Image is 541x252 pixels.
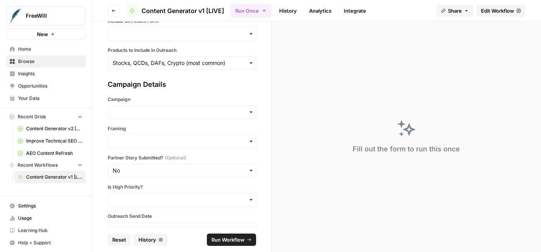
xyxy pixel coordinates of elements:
[18,58,82,65] span: Browse
[113,59,251,67] input: Stocks, QCDs, DAFs, Crypto (most common)
[108,213,256,220] label: Outreach Send Date
[6,224,86,237] a: Learning Hub
[6,43,86,55] a: Home
[436,5,473,17] button: Share
[6,212,86,224] a: Usage
[6,28,86,40] button: New
[6,159,86,171] button: Recent Workflows
[6,237,86,249] button: Help + Support
[165,154,186,161] span: (Optional)
[108,125,256,132] label: Framing
[476,5,526,17] a: Edit Workflow
[14,171,86,183] a: Content Generator v1 [LIVE]
[126,5,224,17] a: Content Generator v1 [LIVE]
[26,138,82,144] span: Improve Technical SEO for Page
[18,83,82,90] span: Opportunities
[6,80,86,92] a: Opportunities
[6,111,86,123] button: Recent Grids
[481,7,514,15] span: Edit Workflow
[18,239,82,246] span: Help + Support
[18,46,82,53] span: Home
[26,174,82,181] span: Content Generator v1 [LIVE]
[448,7,462,15] span: Share
[339,5,371,17] a: Integrate
[207,234,256,246] button: Run Workflow
[305,5,336,17] a: Analytics
[18,113,46,120] span: Recent Grids
[141,6,224,15] span: Content Generator v1 [LIVE]
[108,184,256,191] label: Is High Priority?
[18,215,82,222] span: Usage
[18,95,82,102] span: Your Data
[18,70,82,77] span: Insights
[26,125,82,132] span: Content Generator v2 [DRAFT] Test
[18,202,82,209] span: Settings
[18,162,58,169] span: Recent Workflows
[138,236,156,244] span: History
[112,236,126,244] span: Reset
[6,68,86,80] a: Insights
[134,234,168,246] button: History
[108,154,256,161] label: Partner Story Submitted?
[353,144,460,154] div: Fill out the form to run this once
[108,79,256,90] div: Campaign Details
[14,147,86,159] a: AEO Content Refresh
[6,6,86,25] button: Workspace: FreeWill
[14,135,86,147] a: Improve Technical SEO for Page
[14,123,86,135] a: Content Generator v2 [DRAFT] Test
[9,9,23,23] img: FreeWill Logo
[113,167,251,174] input: No
[18,227,82,234] span: Learning Hub
[230,4,271,17] button: Run Once
[6,92,86,104] a: Your Data
[108,234,131,246] button: Reset
[211,236,245,244] span: Run Workflow
[37,30,48,38] span: New
[26,12,72,20] span: FreeWill
[6,200,86,212] a: Settings
[275,5,301,17] a: History
[108,47,256,54] label: Products to Include in Outreach
[26,150,82,157] span: AEO Content Refresh
[6,55,86,68] a: Browse
[108,96,256,103] label: Campaign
